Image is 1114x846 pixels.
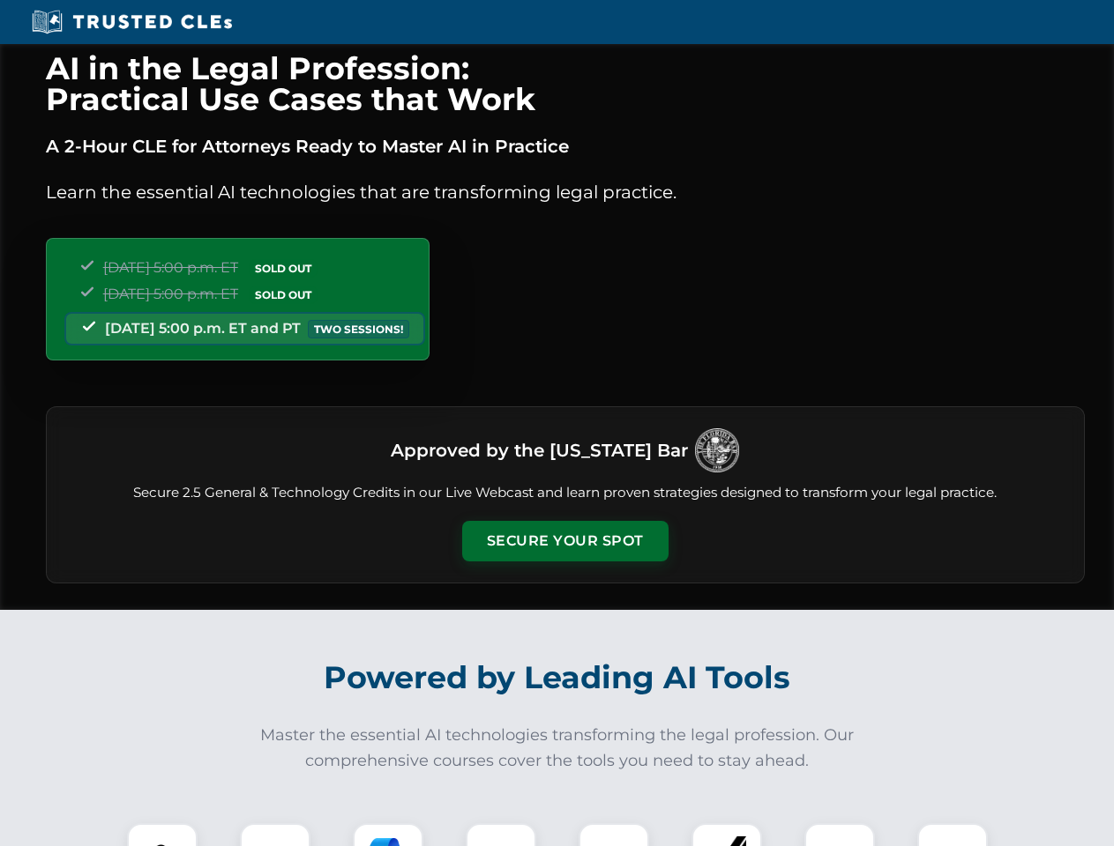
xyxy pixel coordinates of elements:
p: Secure 2.5 General & Technology Credits in our Live Webcast and learn proven strategies designed ... [68,483,1063,503]
img: Logo [695,428,739,472]
p: A 2-Hour CLE for Attorneys Ready to Master AI in Practice [46,132,1085,160]
h2: Powered by Leading AI Tools [69,647,1046,709]
span: [DATE] 5:00 p.m. ET [103,259,238,276]
button: Secure Your Spot [462,521,669,561]
p: Master the essential AI technologies transforming the legal profession. Our comprehensive courses... [249,723,866,774]
span: SOLD OUT [249,259,318,278]
h3: Approved by the [US_STATE] Bar [391,434,688,466]
p: Learn the essential AI technologies that are transforming legal practice. [46,178,1085,206]
img: Trusted CLEs [26,9,237,35]
span: SOLD OUT [249,286,318,304]
span: [DATE] 5:00 p.m. ET [103,286,238,302]
h1: AI in the Legal Profession: Practical Use Cases that Work [46,53,1085,115]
